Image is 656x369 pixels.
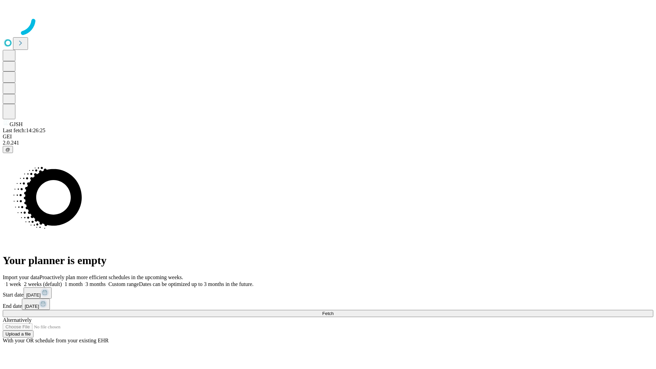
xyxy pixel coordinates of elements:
[3,146,13,153] button: @
[40,274,183,280] span: Proactively plan more efficient schedules in the upcoming weeks.
[65,281,83,287] span: 1 month
[26,292,41,298] span: [DATE]
[139,281,254,287] span: Dates can be optimized up to 3 months in the future.
[3,127,45,133] span: Last fetch: 14:26:25
[3,140,653,146] div: 2.0.241
[85,281,106,287] span: 3 months
[10,121,23,127] span: GJSH
[25,304,39,309] span: [DATE]
[3,134,653,140] div: GEI
[24,287,52,299] button: [DATE]
[5,281,21,287] span: 1 week
[3,330,33,338] button: Upload a file
[3,274,40,280] span: Import your data
[3,317,31,323] span: Alternatively
[22,299,50,310] button: [DATE]
[322,311,333,316] span: Fetch
[5,147,10,152] span: @
[3,299,653,310] div: End date
[3,254,653,267] h1: Your planner is empty
[3,338,109,343] span: With your OR schedule from your existing EHR
[3,310,653,317] button: Fetch
[108,281,139,287] span: Custom range
[3,287,653,299] div: Start date
[24,281,62,287] span: 2 weeks (default)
